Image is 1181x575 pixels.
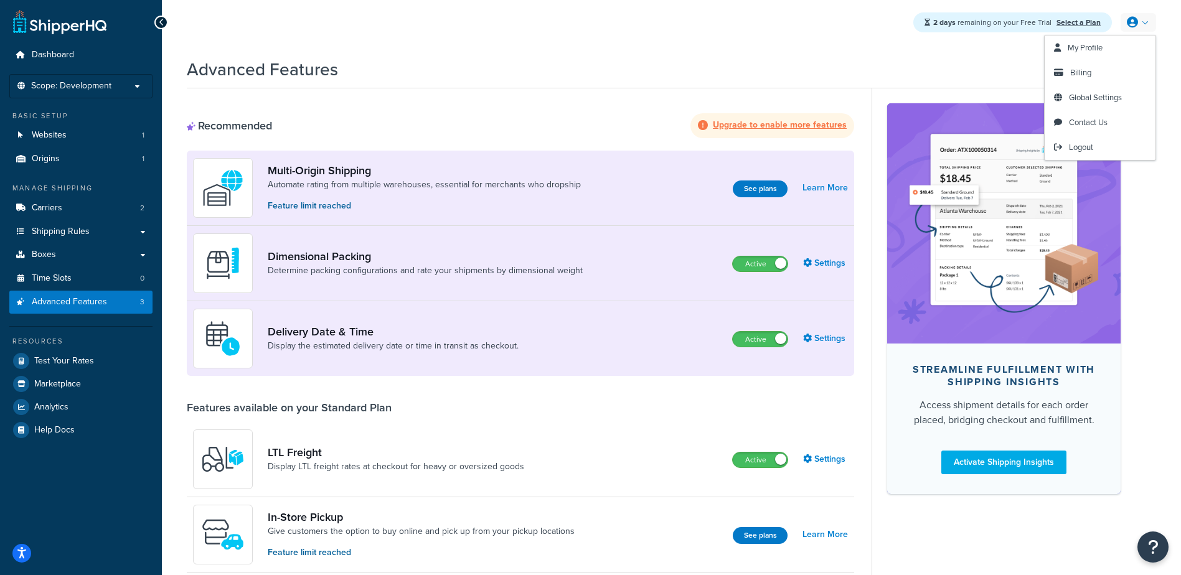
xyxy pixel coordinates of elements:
a: LTL Freight [268,446,524,459]
p: Feature limit reached [268,199,581,213]
span: Websites [32,130,67,141]
div: Streamline Fulfillment with Shipping Insights [907,363,1101,388]
button: See plans [733,180,788,197]
img: DTVBYsAAAAAASUVORK5CYII= [201,241,245,285]
li: Advanced Features [9,291,153,314]
a: Determine packing configurations and rate your shipments by dimensional weight [268,264,583,277]
span: Logout [1069,141,1093,153]
a: Logout [1045,135,1155,160]
strong: 2 days [933,17,956,28]
label: Active [733,256,788,271]
span: 3 [140,297,144,307]
a: Time Slots0 [9,267,153,290]
span: Dashboard [32,50,74,60]
a: Carriers2 [9,197,153,220]
a: Settings [803,330,848,347]
a: Automate rating from multiple warehouses, essential for merchants who dropship [268,179,581,191]
span: Boxes [32,250,56,260]
span: 0 [140,273,144,284]
span: Help Docs [34,425,75,436]
li: Websites [9,124,153,147]
span: Time Slots [32,273,72,284]
span: Global Settings [1069,91,1122,103]
a: Analytics [9,396,153,418]
div: Basic Setup [9,111,153,121]
img: wfgcfpwTIucLEAAAAASUVORK5CYII= [201,513,245,556]
div: Resources [9,336,153,347]
a: Test Your Rates [9,350,153,372]
a: Learn More [802,179,848,197]
span: Origins [32,154,60,164]
p: Feature limit reached [268,546,575,559]
a: Settings [803,451,848,468]
span: Scope: Development [31,81,111,91]
span: Analytics [34,402,68,413]
span: Test Your Rates [34,356,94,367]
span: 1 [142,154,144,164]
a: Help Docs [9,419,153,441]
a: Display the estimated delivery date or time in transit as checkout. [268,340,519,352]
div: Recommended [187,119,272,133]
span: Billing [1070,67,1091,78]
img: gfkeb5ejjkALwAAAABJRU5ErkJggg== [201,317,245,360]
a: Billing [1045,60,1155,85]
a: Shipping Rules [9,220,153,243]
a: Boxes [9,243,153,266]
strong: Upgrade to enable more features [713,118,847,131]
a: Origins1 [9,147,153,171]
a: Delivery Date & Time [268,325,519,339]
span: Shipping Rules [32,227,90,237]
span: Carriers [32,203,62,213]
a: Activate Shipping Insights [941,451,1066,474]
a: Websites1 [9,124,153,147]
span: Advanced Features [32,297,107,307]
div: Features available on your Standard Plan [187,401,392,414]
button: Open Resource Center [1137,531,1169,563]
img: WatD5o0RtDAAAAAElFTkSuQmCC [201,166,245,210]
span: Marketplace [34,379,81,390]
button: See plans [733,527,788,544]
span: Contact Us [1069,116,1108,128]
img: feature-image-si-e24932ea9b9fcd0ff835db86be1ff8d589347e8876e1638d903ea230a36726be.png [906,122,1102,325]
span: My Profile [1068,42,1103,54]
div: Access shipment details for each order placed, bridging checkout and fulfillment. [907,398,1101,428]
img: y79ZsPf0fXUFUhFXDzUgf+ktZg5F2+ohG75+v3d2s1D9TjoU8PiyCIluIjV41seZevKCRuEjTPPOKHJsQcmKCXGdfprl3L4q7... [201,437,245,481]
label: Active [733,452,788,467]
a: Settings [803,255,848,272]
span: 2 [140,203,144,213]
a: Global Settings [1045,85,1155,110]
a: Dashboard [9,44,153,67]
a: Advanced Features3 [9,291,153,314]
li: Carriers [9,197,153,220]
a: Dimensional Packing [268,250,583,263]
span: remaining on your Free Trial [933,17,1053,28]
a: Contact Us [1045,110,1155,135]
span: 1 [142,130,144,141]
a: Learn More [802,526,848,543]
a: Give customers the option to buy online and pick up from your pickup locations [268,525,575,538]
a: Select a Plan [1056,17,1101,28]
a: Marketplace [9,373,153,395]
label: Active [733,332,788,347]
a: Multi-Origin Shipping [268,164,581,177]
h1: Advanced Features [187,57,338,82]
li: Origins [9,147,153,171]
a: Display LTL freight rates at checkout for heavy or oversized goods [268,460,524,473]
a: My Profile [1045,35,1155,60]
li: Time Slots [9,267,153,290]
a: In-Store Pickup [268,510,575,524]
div: Manage Shipping [9,183,153,194]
